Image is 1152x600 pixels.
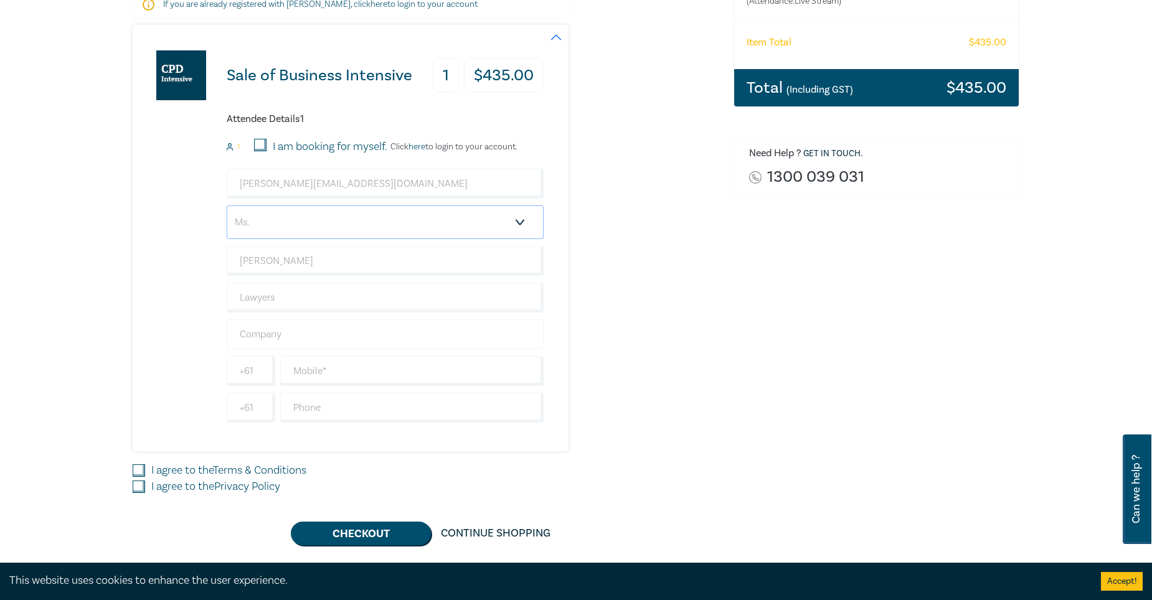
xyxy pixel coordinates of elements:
[213,463,306,477] a: Terms & Conditions
[749,148,1009,160] h6: Need Help ? .
[969,37,1006,49] h6: $ 435.00
[786,83,853,96] small: (Including GST)
[387,142,517,152] p: Click to login to your account.
[408,141,425,152] a: here
[214,479,280,494] a: Privacy Policy
[9,573,1082,589] div: This website uses cookies to enhance the user experience.
[227,113,544,125] h6: Attendee Details 1
[156,50,206,100] img: Sale of Business Intensive
[433,59,459,93] h3: 1
[767,169,864,185] a: 1300 039 031
[803,148,861,159] a: Get in touch
[227,356,275,386] input: +61
[747,37,791,49] h6: Item Total
[151,462,306,479] label: I agree to the
[227,319,544,349] input: Company
[280,393,544,423] input: Phone
[431,522,560,545] a: Continue Shopping
[464,59,544,93] h3: $ 435.00
[237,143,240,151] small: 1
[227,393,275,423] input: +61
[227,283,544,312] input: Last Name*
[151,479,280,495] label: I agree to the
[227,246,544,276] input: First Name*
[227,169,544,199] input: Attendee Email*
[280,356,544,386] input: Mobile*
[227,67,412,84] h3: Sale of Business Intensive
[291,522,431,545] button: Checkout
[273,139,387,155] label: I am booking for myself.
[1101,572,1143,591] button: Accept cookies
[1130,442,1142,537] span: Can we help ?
[947,80,1006,96] h3: $ 435.00
[747,80,853,96] h3: Total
